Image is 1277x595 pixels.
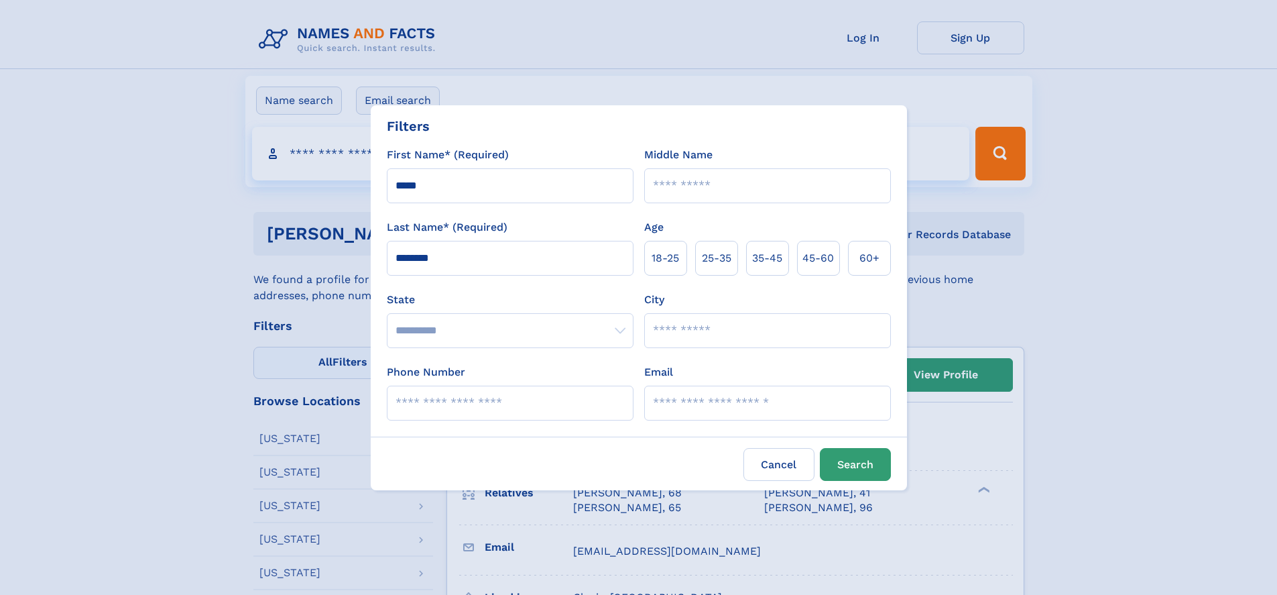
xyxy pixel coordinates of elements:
[652,250,679,266] span: 18‑25
[387,219,507,235] label: Last Name* (Required)
[752,250,782,266] span: 35‑45
[644,219,664,235] label: Age
[387,364,465,380] label: Phone Number
[644,364,673,380] label: Email
[644,147,713,163] label: Middle Name
[702,250,731,266] span: 25‑35
[387,147,509,163] label: First Name* (Required)
[743,448,814,481] label: Cancel
[859,250,879,266] span: 60+
[387,116,430,136] div: Filters
[387,292,633,308] label: State
[802,250,834,266] span: 45‑60
[644,292,664,308] label: City
[820,448,891,481] button: Search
